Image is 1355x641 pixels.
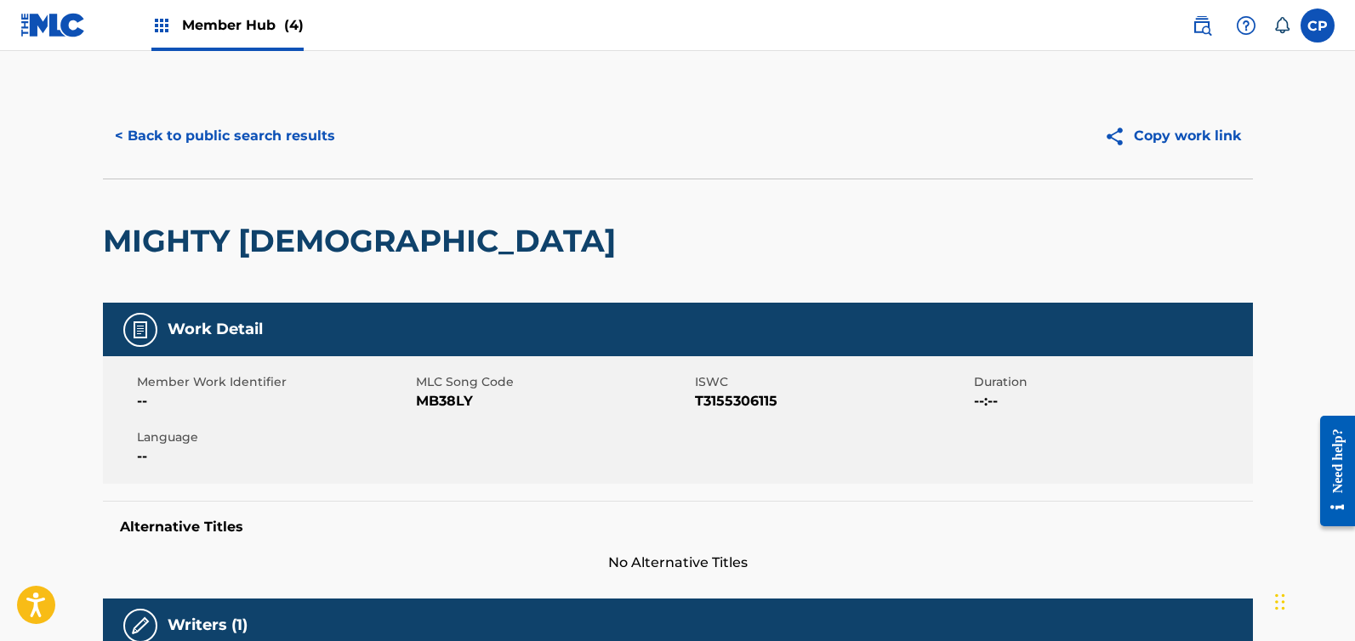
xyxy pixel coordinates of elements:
[137,391,412,411] span: --
[182,15,304,35] span: Member Hub
[137,428,412,446] span: Language
[1229,9,1263,43] div: Help
[130,615,151,636] img: Writers
[103,115,347,157] button: < Back to public search results
[416,391,691,411] span: MB38LY
[416,373,691,391] span: MLC Song Code
[1092,115,1253,157] button: Copy work link
[103,222,624,260] h2: MIGHTY [DEMOGRAPHIC_DATA]
[151,15,172,36] img: Top Rightsholders
[1185,9,1219,43] a: Public Search
[1236,15,1256,36] img: help
[137,446,412,467] span: --
[1307,403,1355,540] iframe: Resource Center
[1104,126,1134,147] img: Copy work link
[1275,576,1285,627] div: Drag
[137,373,412,391] span: Member Work Identifier
[695,373,970,391] span: ISWC
[120,519,1236,536] h5: Alternative Titles
[1301,9,1335,43] div: User Menu
[168,615,248,635] h5: Writers (1)
[1273,17,1290,34] div: Notifications
[168,320,263,339] h5: Work Detail
[974,391,1249,411] span: --:--
[974,373,1249,391] span: Duration
[103,553,1253,573] span: No Alternative Titles
[130,320,151,340] img: Work Detail
[1270,559,1355,641] iframe: Chat Widget
[695,391,970,411] span: T3155306115
[1192,15,1212,36] img: search
[20,13,86,37] img: MLC Logo
[284,17,304,33] span: (4)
